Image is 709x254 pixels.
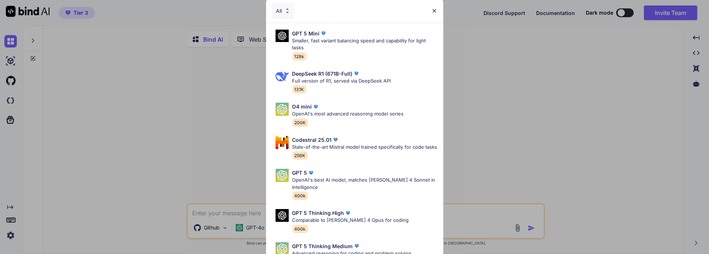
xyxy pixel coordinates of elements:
img: premium [307,169,315,177]
img: premium [312,103,319,110]
p: State-of-the-art Mistral model trained specifically for code tasks [292,144,437,151]
p: Full version of R1, served via DeepSeek API [292,77,391,85]
img: Pick Models [276,103,289,116]
img: Pick Models [276,136,289,149]
img: Pick Models [276,169,289,182]
img: premium [353,242,360,250]
img: Pick Models [276,30,289,42]
p: GPT 5 Thinking High [292,209,344,217]
p: GPT 5 Thinking Medium [292,242,353,250]
span: 400k [292,225,308,233]
span: 131K [292,85,306,94]
p: DeepSeek R1 (671B-Full) [292,70,353,77]
img: premium [353,70,360,77]
span: 400k [292,192,308,200]
span: 200K [292,118,308,127]
img: Pick Models [276,209,289,222]
div: All [272,3,295,19]
p: O4 mini [292,103,312,110]
img: Pick Models [276,70,289,83]
p: Codestral 25.01 [292,136,332,144]
p: GPT 5 Mini [292,30,320,37]
img: close [431,8,437,14]
p: Comparable to [PERSON_NAME] 4 Opus for coding [292,217,409,224]
span: 128k [292,52,307,61]
img: premium [332,136,339,143]
span: 256K [292,151,308,160]
p: GPT 5 [292,169,307,177]
img: premium [320,30,327,37]
img: premium [344,209,352,217]
img: Pick Models [284,8,291,14]
p: Smaller, fast variant balancing speed and capability for light tasks [292,37,437,52]
p: OpenAI's most advanced reasoning model series [292,110,404,118]
p: OpenAI's best AI model, matches [PERSON_NAME] 4 Sonnet in Intelligence [292,177,437,191]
